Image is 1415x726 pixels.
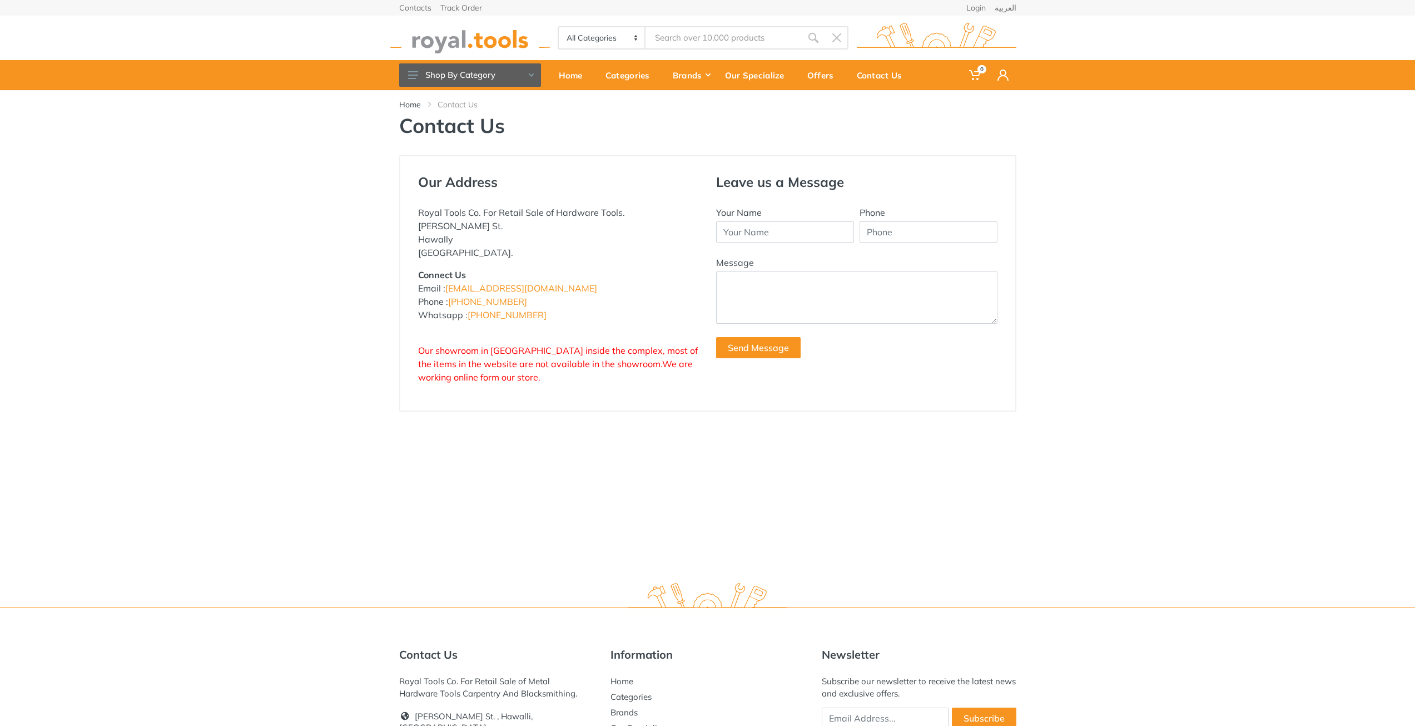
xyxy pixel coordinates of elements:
label: Phone [860,206,885,219]
input: Your Name [716,221,854,243]
a: Brands [610,707,638,718]
label: Message [716,256,754,269]
a: Login [966,4,986,12]
div: Brands [665,63,717,87]
button: Shop By Category [399,63,541,87]
h1: Contact Us [399,113,1016,137]
div: Subscribe our newsletter to receive the latest news and exclusive offers. [822,675,1016,700]
a: [EMAIL_ADDRESS][DOMAIN_NAME] [445,283,597,294]
a: Contacts [399,4,431,12]
h4: Leave us a Message [716,174,997,190]
li: Contact Us [438,99,494,110]
div: Home [551,63,598,87]
a: 0 [961,60,990,90]
a: [PHONE_NUMBER] [468,309,547,320]
span: Our showroom in [GEOGRAPHIC_DATA] inside the complex, most of the items in the website are not av... [418,345,698,383]
a: Offers [800,60,849,90]
a: Track Order [440,4,482,12]
a: العربية [995,4,1016,12]
h5: Contact Us [399,648,594,661]
input: Phone [860,221,997,243]
nav: breadcrumb [399,99,1016,110]
a: Our Specialize [717,60,800,90]
div: Offers [800,63,849,87]
label: Your Name [716,206,762,219]
a: Contact Us [849,60,917,90]
a: Home [551,60,598,90]
h5: Newsletter [822,648,1016,661]
span: 0 [977,65,986,73]
a: Home [610,676,633,687]
div: Contact Us [849,63,917,87]
img: royal.tools Logo [628,583,787,614]
img: royal.tools Logo [390,23,550,53]
h4: Our Address [418,174,699,190]
p: Email : Phone : Whatsapp : [418,268,699,322]
div: Our Specialize [717,63,800,87]
a: Categories [610,692,652,702]
a: [PHONE_NUMBER] [448,296,527,307]
h5: Information [610,648,805,661]
select: Category [559,27,646,48]
input: Site search [646,26,801,50]
button: Send Message [716,337,801,358]
div: Categories [598,63,665,87]
p: Royal Tools Co. For Retail Sale of Hardware Tools. [PERSON_NAME] St. Hawally [GEOGRAPHIC_DATA]. [418,206,699,259]
div: Royal Tools Co. For Retail Sale of Metal Hardware Tools Carpentry And Blacksmithing. [399,675,594,700]
a: Home [399,99,421,110]
a: Categories [598,60,665,90]
strong: Connect Us [418,269,466,280]
img: royal.tools Logo [857,23,1016,53]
